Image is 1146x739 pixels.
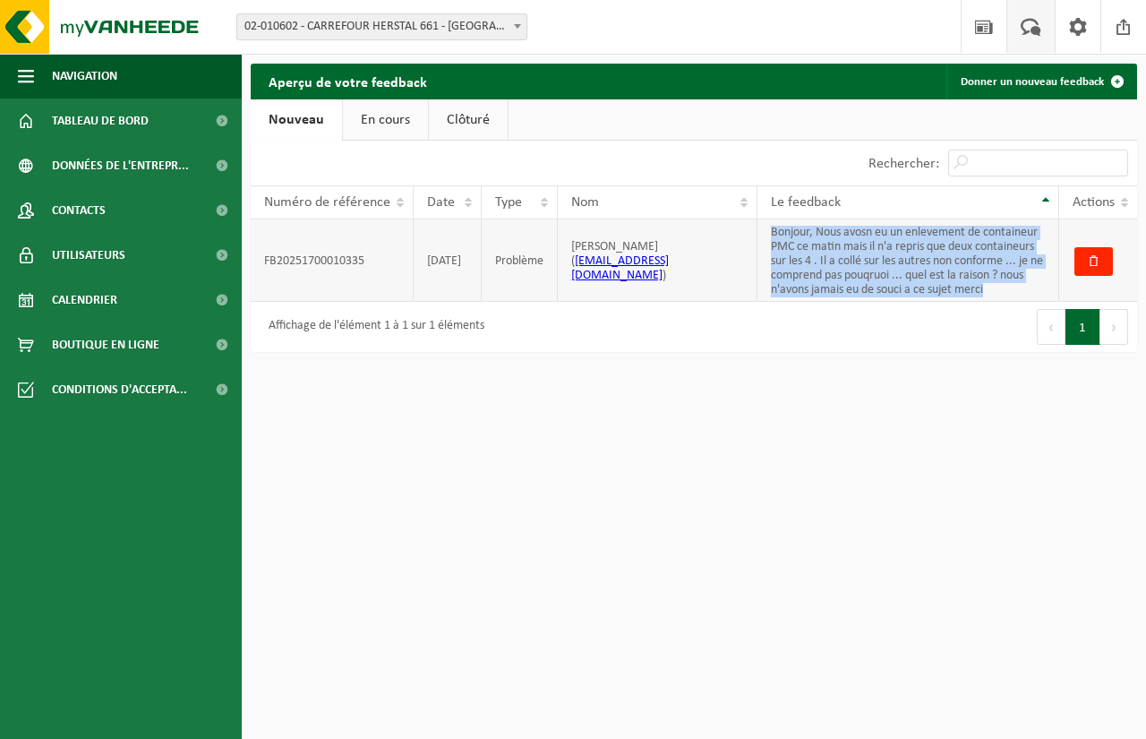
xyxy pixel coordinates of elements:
button: 1 [1065,309,1100,345]
span: Contacts [52,188,106,233]
span: 02-010602 - CARREFOUR HERSTAL 661 - HERSTAL [237,14,526,39]
a: [EMAIL_ADDRESS][DOMAIN_NAME] [571,254,669,282]
span: Calendrier [52,278,117,322]
td: [DATE] [414,219,482,302]
span: 02-010602 - CARREFOUR HERSTAL 661 - HERSTAL [236,13,527,40]
span: Navigation [52,54,117,99]
td: FB20251700010335 [251,219,414,302]
span: Actions [1073,195,1115,210]
button: Previous [1037,309,1065,345]
td: Problème [482,219,558,302]
a: En cours [343,99,428,141]
button: Next [1100,309,1128,345]
span: Utilisateurs [52,233,125,278]
a: Clôturé [429,99,508,141]
span: Nom [571,195,599,210]
a: Nouveau [251,99,342,141]
span: Le feedback [771,195,841,210]
td: [PERSON_NAME] ( ) [558,219,757,302]
span: Type [495,195,522,210]
span: Tableau de bord [52,99,149,143]
label: Rechercher: [868,157,939,171]
span: Date [427,195,455,210]
div: Affichage de l'élément 1 à 1 sur 1 éléments [260,311,484,343]
span: Conditions d'accepta... [52,367,187,412]
span: Données de l'entrepr... [52,143,189,188]
span: Boutique en ligne [52,322,159,367]
a: Donner un nouveau feedback [946,64,1135,99]
h2: Aperçu de votre feedback [251,64,445,99]
span: Numéro de référence [264,195,390,210]
td: Bonjour, Nous avosn eu un enlevement de containeur PMC ce matin mais il n'a repris que deux conta... [757,219,1059,302]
